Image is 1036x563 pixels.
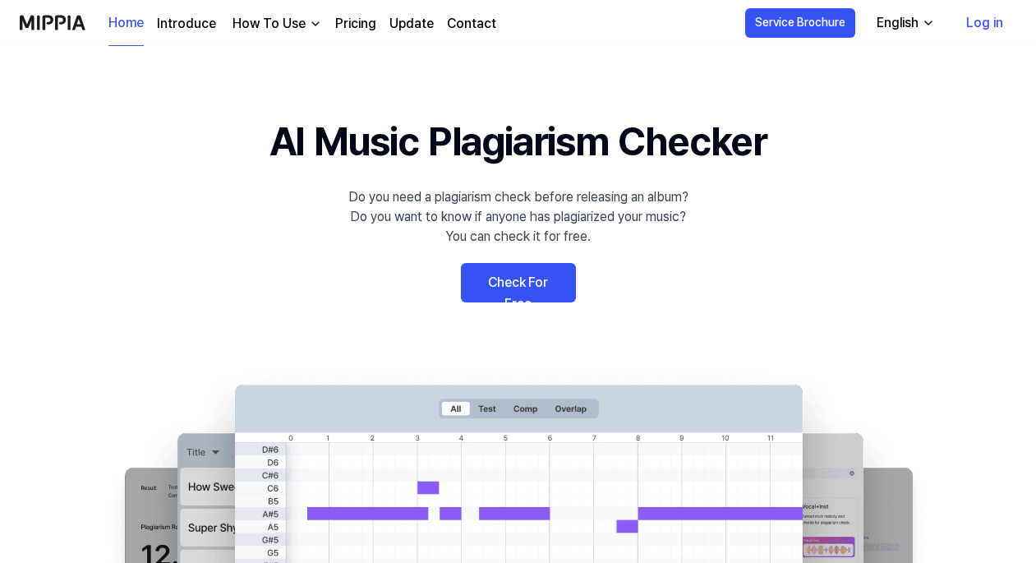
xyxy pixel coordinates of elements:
img: down [309,17,322,30]
div: Do you need a plagiarism check before releasing an album? Do you want to know if anyone has plagi... [348,187,688,247]
div: English [873,13,922,33]
a: Update [389,14,434,34]
a: Check For Free [461,263,576,302]
a: Pricing [335,14,376,34]
div: How To Use [229,14,309,34]
a: Introduce [157,14,216,34]
button: How To Use [229,14,322,34]
a: Contact [447,14,496,34]
button: English [863,7,945,39]
h1: AI Music Plagiarism Checker [269,112,767,171]
button: Service Brochure [745,8,855,38]
a: Home [108,1,144,46]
